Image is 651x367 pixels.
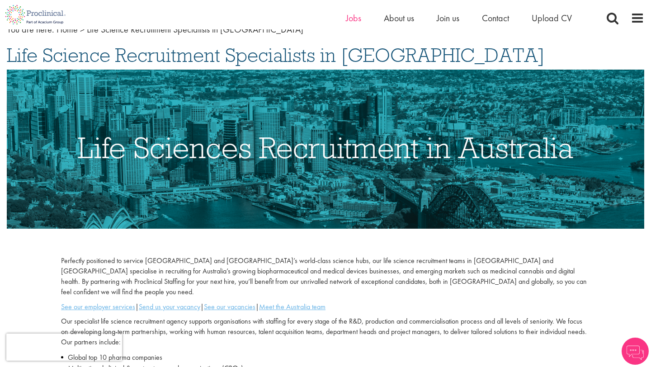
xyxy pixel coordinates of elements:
[482,12,509,24] a: Contact
[6,334,122,361] iframe: reCAPTCHA
[437,12,459,24] a: Join us
[61,352,590,363] li: Global top 10 pharma companies
[139,302,200,311] a: Send us your vacancy
[7,43,545,67] span: Life Science Recruitment Specialists in [GEOGRAPHIC_DATA]
[61,316,590,348] p: Our specialist life science recruitment agency supports organisations with staffing for every sta...
[204,302,255,311] a: See our vacancies
[61,302,135,311] a: See our employer services
[87,24,303,35] span: Life Science Recruitment Specialists in [GEOGRAPHIC_DATA]
[61,256,590,297] p: Perfectly positioned to service [GEOGRAPHIC_DATA] and [GEOGRAPHIC_DATA]’s world-class science hub...
[259,302,325,311] a: Meet the Australia team
[346,12,361,24] a: Jobs
[7,24,54,35] span: You are here:
[57,24,78,35] a: breadcrumb link
[61,302,590,312] p: | | |
[80,24,85,35] span: >
[532,12,572,24] a: Upload CV
[384,12,414,24] a: About us
[7,70,644,229] img: Life Sciences Recruitment in Australia
[622,338,649,365] img: Chatbot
